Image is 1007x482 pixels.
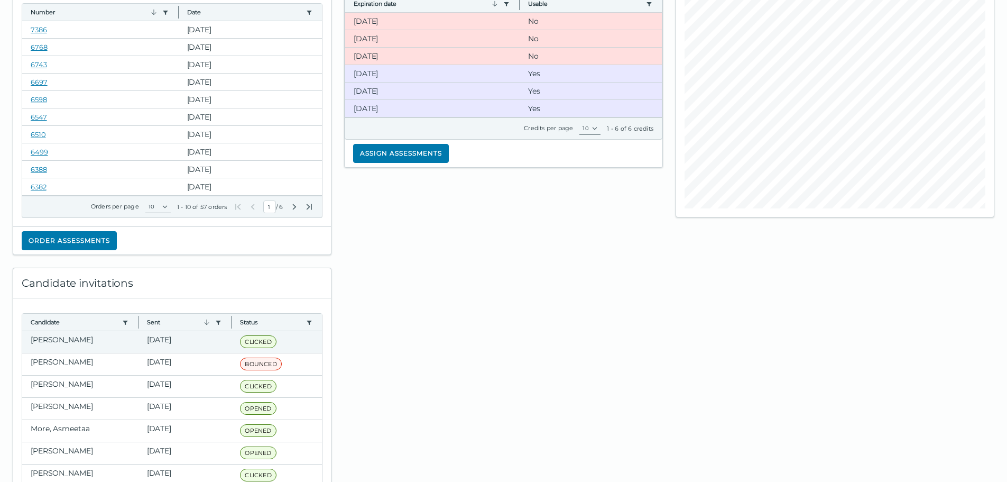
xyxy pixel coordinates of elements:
[240,424,276,437] span: OPENED
[31,25,47,34] a: 7386
[138,442,232,464] clr-dg-cell: [DATE]
[138,398,232,420] clr-dg-cell: [DATE]
[240,380,276,393] span: CLICKED
[234,203,242,211] button: First Page
[22,231,117,250] button: Order assessments
[138,376,232,397] clr-dg-cell: [DATE]
[31,183,47,191] a: 6382
[520,48,662,65] clr-dg-cell: No
[31,78,48,86] a: 6697
[31,60,47,69] a: 6743
[179,74,322,90] clr-dg-cell: [DATE]
[31,8,158,16] button: Number
[31,148,48,156] a: 6499
[179,39,322,56] clr-dg-cell: [DATE]
[22,398,138,420] clr-dg-cell: [PERSON_NAME]
[138,331,232,353] clr-dg-cell: [DATE]
[22,353,138,375] clr-dg-cell: [PERSON_NAME]
[607,124,653,133] div: 1 - 6 of 6 credits
[240,447,276,459] span: OPENED
[240,402,276,415] span: OPENED
[305,203,313,211] button: Last Page
[520,83,662,99] clr-dg-cell: Yes
[520,65,662,82] clr-dg-cell: Yes
[345,100,520,117] clr-dg-cell: [DATE]
[345,13,520,30] clr-dg-cell: [DATE]
[520,13,662,30] clr-dg-cell: No
[31,43,48,51] a: 6768
[22,420,138,442] clr-dg-cell: More, Asmeetaa
[13,268,331,298] div: Candidate invitations
[263,201,276,213] input: Current Page
[353,144,449,163] button: Assign assessments
[31,113,47,121] a: 6547
[22,331,138,353] clr-dg-cell: [PERSON_NAME]
[147,318,211,326] button: Sent
[345,83,520,99] clr-dg-cell: [DATE]
[524,124,573,132] label: Credits per page
[520,100,662,117] clr-dg-cell: Yes
[520,30,662,47] clr-dg-cell: No
[179,178,322,195] clr-dg-cell: [DATE]
[135,311,142,333] button: Column resize handle
[179,161,322,178] clr-dg-cell: [DATE]
[31,130,46,139] a: 6510
[345,30,520,47] clr-dg-cell: [DATE]
[179,108,322,125] clr-dg-cell: [DATE]
[240,318,302,326] button: Status
[187,8,302,16] button: Date
[240,469,276,481] span: CLICKED
[138,353,232,375] clr-dg-cell: [DATE]
[345,48,520,65] clr-dg-cell: [DATE]
[138,420,232,442] clr-dg-cell: [DATE]
[240,358,281,370] span: BOUNCED
[248,203,257,211] button: Previous Page
[22,442,138,464] clr-dg-cell: [PERSON_NAME]
[31,95,47,104] a: 6598
[234,201,313,213] div: /
[177,203,227,211] div: 1 - 10 of 57 orders
[228,311,235,333] button: Column resize handle
[175,1,182,23] button: Column resize handle
[179,126,322,143] clr-dg-cell: [DATE]
[240,335,276,348] span: CLICKED
[179,143,322,160] clr-dg-cell: [DATE]
[345,65,520,82] clr-dg-cell: [DATE]
[278,203,284,211] span: Total Pages
[179,91,322,108] clr-dg-cell: [DATE]
[179,56,322,73] clr-dg-cell: [DATE]
[91,203,139,210] label: Orders per page
[31,165,47,174] a: 6388
[31,318,118,326] button: Candidate
[290,203,299,211] button: Next Page
[22,376,138,397] clr-dg-cell: [PERSON_NAME]
[179,21,322,38] clr-dg-cell: [DATE]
